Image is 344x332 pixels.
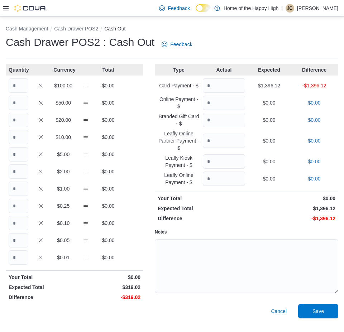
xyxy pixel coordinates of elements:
[158,205,245,212] p: Expected Total
[248,205,335,212] p: $1,396.12
[99,66,118,73] p: Total
[287,4,292,13] span: JG
[248,99,290,106] p: $0.00
[9,113,28,127] input: Quantity
[248,116,290,124] p: $0.00
[99,82,118,89] p: $0.00
[14,5,47,12] img: Cova
[99,151,118,158] p: $0.00
[9,130,28,144] input: Quantity
[158,195,245,202] p: Your Total
[196,4,211,12] input: Dark Mode
[76,284,140,291] p: $319.02
[99,254,118,261] p: $0.00
[203,154,245,169] input: Quantity
[248,158,290,165] p: $0.00
[53,220,73,227] p: $0.10
[9,66,28,73] p: Quantity
[99,220,118,227] p: $0.00
[99,134,118,141] p: $0.00
[248,215,335,222] p: -$1,396.12
[203,134,245,148] input: Quantity
[297,4,338,13] p: [PERSON_NAME]
[293,99,335,106] p: $0.00
[155,229,167,235] label: Notes
[76,274,140,281] p: $0.00
[293,116,335,124] p: $0.00
[6,26,48,32] button: Cash Management
[9,182,28,196] input: Quantity
[53,237,73,244] p: $0.05
[9,96,28,110] input: Quantity
[248,175,290,182] p: $0.00
[53,185,73,192] p: $1.00
[248,66,290,73] p: Expected
[6,25,338,34] nav: An example of EuiBreadcrumbs
[293,158,335,165] p: $0.00
[248,195,335,202] p: $0.00
[99,202,118,210] p: $0.00
[224,4,278,13] p: Home of the Happy High
[298,304,338,318] button: Save
[99,237,118,244] p: $0.00
[53,66,73,73] p: Currency
[53,202,73,210] p: $0.25
[159,37,195,52] a: Feedback
[203,78,245,93] input: Quantity
[203,66,245,73] p: Actual
[281,4,283,13] p: |
[9,199,28,213] input: Quantity
[158,130,200,151] p: Leafly Online Partner Payment - $
[170,41,192,48] span: Feedback
[268,304,290,318] button: Cancel
[203,172,245,186] input: Quantity
[53,116,73,124] p: $20.00
[104,26,125,32] button: Cash Out
[158,215,245,222] p: Difference
[99,116,118,124] p: $0.00
[168,5,190,12] span: Feedback
[9,233,28,247] input: Quantity
[53,168,73,175] p: $2.00
[99,185,118,192] p: $0.00
[203,96,245,110] input: Quantity
[286,4,294,13] div: Joseph Guttridge
[293,175,335,182] p: $0.00
[9,274,73,281] p: Your Total
[293,66,335,73] p: Difference
[9,284,73,291] p: Expected Total
[99,168,118,175] p: $0.00
[158,172,200,186] p: Leafly Online Payment - $
[9,78,28,93] input: Quantity
[248,82,290,89] p: $1,396.12
[312,308,324,315] span: Save
[6,35,154,49] h1: Cash Drawer POS2 : Cash Out
[9,147,28,162] input: Quantity
[76,294,140,301] p: -$319.02
[9,216,28,230] input: Quantity
[158,66,200,73] p: Type
[53,82,73,89] p: $100.00
[54,26,98,32] button: Cash Drawer POS2
[271,308,287,315] span: Cancel
[158,113,200,127] p: Branded Gift Card - $
[293,137,335,144] p: $0.00
[53,254,73,261] p: $0.01
[53,134,73,141] p: $10.00
[9,294,73,301] p: Difference
[156,1,192,15] a: Feedback
[158,96,200,110] p: Online Payment - $
[158,82,200,89] p: Card Payment - $
[203,113,245,127] input: Quantity
[9,164,28,179] input: Quantity
[53,151,73,158] p: $5.00
[293,82,335,89] p: -$1,396.12
[53,99,73,106] p: $50.00
[158,154,200,169] p: Leafly Kiosk Payment - $
[99,99,118,106] p: $0.00
[248,137,290,144] p: $0.00
[9,250,28,265] input: Quantity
